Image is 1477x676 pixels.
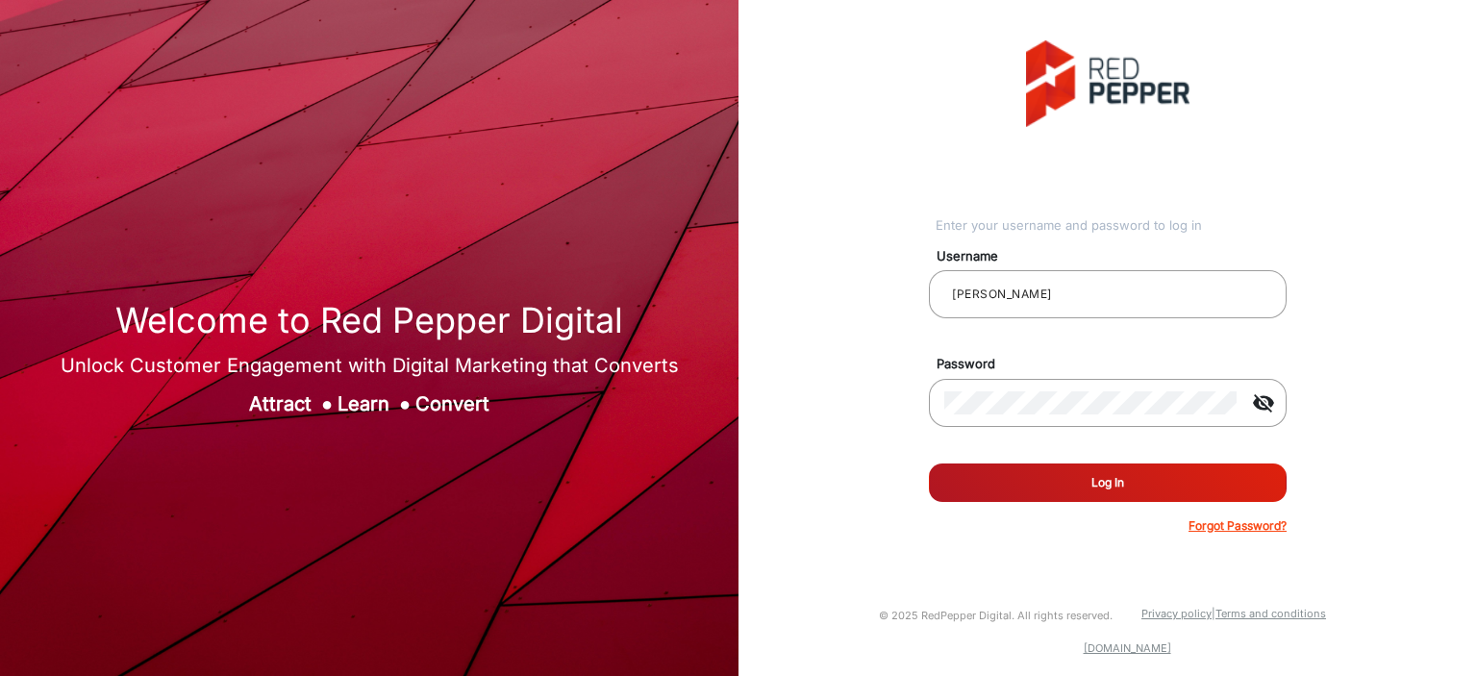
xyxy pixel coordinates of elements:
[922,355,1309,374] mat-label: Password
[879,609,1113,622] small: © 2025 RedPepper Digital. All rights reserved.
[61,351,679,380] div: Unlock Customer Engagement with Digital Marketing that Converts
[1084,641,1171,655] a: [DOMAIN_NAME]
[1141,607,1212,620] a: Privacy policy
[321,392,333,415] span: ●
[936,216,1287,236] div: Enter your username and password to log in
[1212,607,1215,620] a: |
[61,300,679,341] h1: Welcome to Red Pepper Digital
[399,392,411,415] span: ●
[1240,391,1287,414] mat-icon: visibility_off
[1189,517,1287,535] p: Forgot Password?
[1215,607,1326,620] a: Terms and conditions
[61,389,679,418] div: Attract Learn Convert
[922,247,1309,266] mat-label: Username
[1026,40,1189,127] img: vmg-logo
[929,463,1287,502] button: Log In
[944,283,1271,306] input: Your username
